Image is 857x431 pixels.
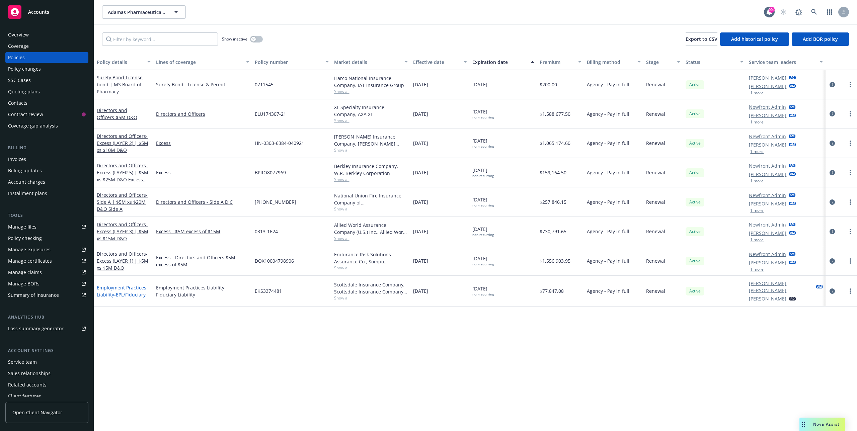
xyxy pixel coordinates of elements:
[749,103,786,110] a: Newfront Admin
[97,221,148,242] span: - Excess (LAYER 3) | $5M xs $15M D&O
[749,133,786,140] a: Newfront Admin
[540,140,570,147] span: $1,065,174.60
[792,32,849,46] button: Add BOR policy
[153,54,252,70] button: Lines of coverage
[846,169,854,177] a: more
[334,163,408,177] div: Berkley Insurance Company, W.R. Berkley Corporation
[587,59,633,66] div: Billing method
[688,199,702,205] span: Active
[750,238,764,242] button: 1 more
[156,110,249,117] a: Directors and Officers
[5,75,88,86] a: SSC Cases
[587,257,629,264] span: Agency - Pay in full
[749,112,786,119] a: [PERSON_NAME]
[413,257,428,264] span: [DATE]
[749,230,786,237] a: [PERSON_NAME]
[688,111,702,117] span: Active
[749,141,786,148] a: [PERSON_NAME]
[823,5,836,19] a: Switch app
[749,280,813,294] a: [PERSON_NAME] [PERSON_NAME]
[8,368,51,379] div: Sales relationships
[472,167,494,178] span: [DATE]
[156,254,249,268] a: Excess - Directors and Officers $5M excess of $5M
[97,59,143,66] div: Policy details
[540,81,557,88] span: $200.00
[587,81,629,88] span: Agency - Pay in full
[5,244,88,255] a: Manage exposures
[846,257,854,265] a: more
[688,82,702,88] span: Active
[114,291,146,298] span: - EPL/Fiduciary
[156,140,249,147] a: Excess
[749,74,786,81] a: [PERSON_NAME]
[334,236,408,241] span: Show all
[334,118,408,123] span: Show all
[156,198,249,205] a: Directors and Officers - Side A DIC
[410,54,470,70] button: Effective date
[643,54,683,70] button: Stage
[5,3,88,21] a: Accounts
[255,257,294,264] span: DOX10004798906
[5,391,88,402] a: Client features
[540,59,574,66] div: Premium
[5,52,88,63] a: Policies
[799,418,845,431] button: Nova Assist
[8,165,42,176] div: Billing updates
[688,258,702,264] span: Active
[646,140,665,147] span: Renewal
[413,198,428,205] span: [DATE]
[413,287,428,294] span: [DATE]
[688,140,702,146] span: Active
[97,133,148,153] span: - Excess (LAYER 2) | $5M xs $10M D&O
[540,198,566,205] span: $257,846.15
[472,255,494,266] span: [DATE]
[102,5,186,19] button: Adamas Pharmaceuticals, Inc., Adamas Pharma, LLC
[114,114,137,120] span: - $5M D&O
[156,59,242,66] div: Lines of coverage
[8,267,42,278] div: Manage claims
[646,287,665,294] span: Renewal
[28,9,49,15] span: Accounts
[799,418,808,431] div: Drag to move
[156,228,249,235] a: Excess - $5M excess of $15M
[5,290,88,300] a: Summary of insurance
[5,347,88,354] div: Account settings
[252,54,331,70] button: Policy number
[749,59,815,66] div: Service team leaders
[587,169,629,176] span: Agency - Pay in full
[750,179,764,183] button: 1 more
[334,89,408,94] span: Show all
[646,110,665,117] span: Renewal
[97,251,148,271] a: Directors and Officers
[334,281,408,295] div: Scottsdale Insurance Company, Scottsdale Insurance Company (Nationwide), CRC Group
[646,59,673,66] div: Stage
[587,198,629,205] span: Agency - Pay in full
[334,75,408,89] div: Harco National Insurance Company, IAT Insurance Group
[540,287,564,294] span: $77,847.08
[334,265,408,271] span: Show all
[5,177,88,187] a: Account charges
[413,140,428,147] span: [DATE]
[8,109,43,120] div: Contract review
[334,104,408,118] div: XL Specialty Insurance Company, AXA XL
[646,169,665,176] span: Renewal
[750,150,764,154] button: 1 more
[156,291,249,298] a: Fiduciary Liability
[5,233,88,244] a: Policy checking
[472,233,494,237] div: non-recurring
[5,98,88,108] a: Contacts
[846,110,854,118] a: more
[686,36,717,42] span: Export to CSV
[813,421,840,427] span: Nova Assist
[97,74,143,95] a: Surety Bond
[472,262,494,266] div: non-recurring
[688,288,702,294] span: Active
[686,59,736,66] div: Status
[688,229,702,235] span: Active
[8,391,41,402] div: Client features
[472,144,494,149] div: non-recurring
[5,278,88,289] a: Manage BORs
[472,174,494,178] div: non-recurring
[472,292,494,296] div: non-recurring
[587,140,629,147] span: Agency - Pay in full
